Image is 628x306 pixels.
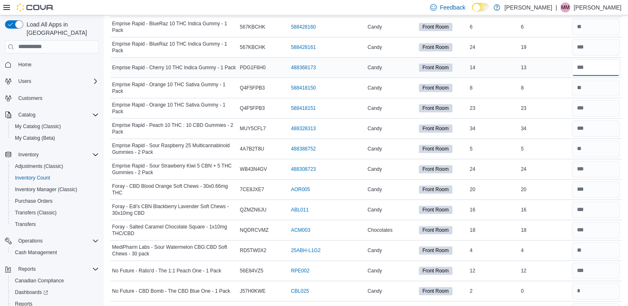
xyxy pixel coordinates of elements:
[12,248,99,257] span: Cash Management
[18,95,42,102] span: Customers
[15,135,55,141] span: My Catalog (Beta)
[15,93,99,103] span: Customers
[519,144,570,154] div: 5
[112,163,237,176] span: Emprise Rapid - Sour Strawberry Kiwi 5 CBN + 5 THC Gummies - 2 Pack
[291,186,310,193] a: AOR005
[468,144,519,154] div: 5
[112,64,236,71] span: Emprise Rapid - Cherry 10 THC Indica Gummy - 1 Pack
[2,58,102,70] button: Home
[15,60,35,70] a: Home
[468,164,519,174] div: 24
[468,205,519,215] div: 16
[12,121,64,131] a: My Catalog (Classic)
[240,64,266,71] span: PDG1F6H0
[12,208,60,218] a: Transfers (Classic)
[15,236,99,246] span: Operations
[12,276,67,286] a: Canadian Compliance
[367,186,382,193] span: Candy
[12,287,51,297] a: Dashboards
[419,206,452,214] span: Front Room
[419,226,452,234] span: Front Room
[367,125,382,132] span: Candy
[519,286,570,296] div: 0
[112,142,237,155] span: Emprise Rapid - Sour Raspberry 25 Multicannabinoid Gummies - 2 Pack
[367,247,382,254] span: Candy
[2,149,102,160] button: Inventory
[423,64,449,71] span: Front Room
[468,22,519,32] div: 6
[15,163,63,170] span: Adjustments (Classic)
[419,267,452,275] span: Front Room
[440,3,465,12] span: Feedback
[423,44,449,51] span: Front Room
[419,145,452,153] span: Front Room
[367,206,382,213] span: Candy
[112,223,237,237] span: Foray - Salted Caramel Chocolate Square - 1x10mg THC/CBD
[468,225,519,235] div: 18
[15,221,36,228] span: Transfers
[423,104,449,112] span: Front Room
[2,109,102,121] button: Catalog
[15,110,99,120] span: Catalog
[240,227,269,233] span: NQDRCVMZ
[419,124,452,133] span: Front Room
[15,59,99,70] span: Home
[240,44,265,51] span: 567KBCHK
[519,22,570,32] div: 6
[561,2,569,12] span: MM
[423,186,449,193] span: Front Room
[419,287,452,295] span: Front Room
[112,288,230,294] span: No Future - CBD Bomb - The CBD Blue One - 1 Pack
[12,219,99,229] span: Transfers
[15,110,39,120] button: Catalog
[367,267,382,274] span: Candy
[12,133,99,143] span: My Catalog (Beta)
[291,44,316,51] a: 588428161
[240,186,264,193] span: 7CE8JXE7
[15,76,34,86] button: Users
[291,125,316,132] a: 488328313
[12,185,81,194] a: Inventory Manager (Classic)
[12,121,99,131] span: My Catalog (Classic)
[367,44,382,51] span: Candy
[8,132,102,144] button: My Catalog (Beta)
[419,104,452,112] span: Front Room
[15,264,99,274] span: Reports
[291,64,316,71] a: 488368173
[291,85,316,91] a: 588418150
[472,3,489,12] input: Dark Mode
[18,112,35,118] span: Catalog
[18,266,36,272] span: Reports
[8,207,102,219] button: Transfers (Classic)
[423,125,449,132] span: Front Room
[367,105,382,112] span: Candy
[15,123,61,130] span: My Catalog (Classic)
[15,277,64,284] span: Canadian Compliance
[240,105,265,112] span: Q4F5FPB3
[12,208,99,218] span: Transfers (Classic)
[291,267,310,274] a: RPE002
[8,219,102,230] button: Transfers
[423,23,449,31] span: Front Room
[423,145,449,153] span: Front Room
[291,227,310,233] a: ACM003
[519,63,570,73] div: 13
[15,198,53,204] span: Purchase Orders
[419,43,452,51] span: Front Room
[519,245,570,255] div: 4
[419,23,452,31] span: Front Room
[367,166,382,172] span: Candy
[12,161,66,171] a: Adjustments (Classic)
[8,184,102,195] button: Inventory Manager (Classic)
[240,267,264,274] span: 56E84VZ5
[112,20,237,34] span: Emprise Rapid - BlueRaz 10 THC Indica Gummy - 1 Pack
[112,203,237,216] span: Foray - Edi's CBN Blackberry Lavender Soft Chews - 30x10mg CBD
[15,76,99,86] span: Users
[291,105,316,112] a: 588418151
[419,165,452,173] span: Front Room
[18,151,39,158] span: Inventory
[519,103,570,113] div: 23
[423,287,449,295] span: Front Room
[519,266,570,276] div: 12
